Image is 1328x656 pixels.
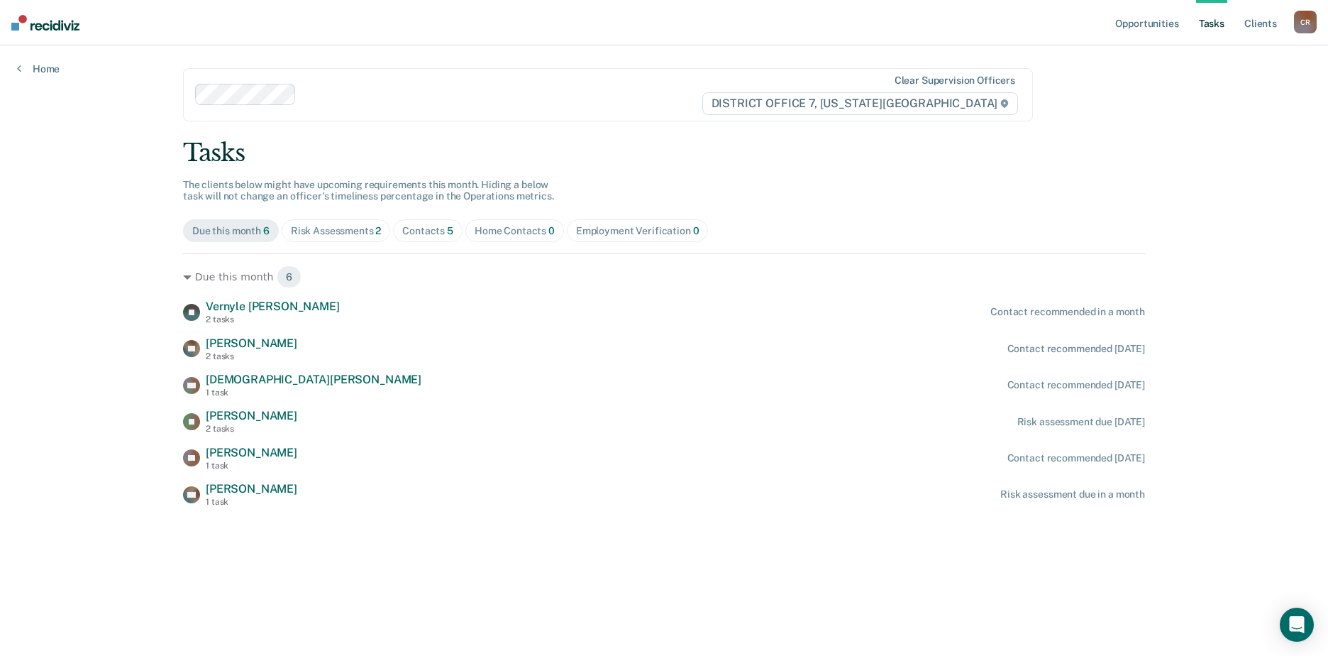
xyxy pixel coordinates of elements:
[206,388,421,398] div: 1 task
[1007,343,1145,355] div: Contact recommended [DATE]
[1007,379,1145,391] div: Contact recommended [DATE]
[206,446,297,459] span: [PERSON_NAME]
[693,225,699,236] span: 0
[990,306,1145,318] div: Contact recommended in a month
[1280,608,1314,642] div: Open Intercom Messenger
[183,266,1145,288] div: Due this month 6
[1294,11,1317,33] button: CR
[1007,452,1145,464] div: Contact recommended [DATE]
[206,461,297,471] div: 1 task
[206,351,297,361] div: 2 tasks
[895,75,1015,87] div: Clear supervision officers
[206,409,297,422] span: [PERSON_NAME]
[206,497,297,507] div: 1 task
[702,92,1018,115] span: DISTRICT OFFICE 7, [US_STATE][GEOGRAPHIC_DATA]
[1000,488,1145,501] div: Risk assessment due in a month
[447,225,453,236] span: 5
[263,225,270,236] span: 6
[475,225,555,237] div: Home Contacts
[17,62,60,75] a: Home
[183,179,554,202] span: The clients below might have upcoming requirements this month. Hiding a below task will not chang...
[206,315,340,324] div: 2 tasks
[206,300,340,313] span: Vernyle [PERSON_NAME]
[11,15,79,31] img: Recidiviz
[375,225,381,236] span: 2
[192,225,270,237] div: Due this month
[206,337,297,350] span: [PERSON_NAME]
[1017,416,1145,428] div: Risk assessment due [DATE]
[291,225,382,237] div: Risk Assessments
[548,225,555,236] span: 0
[183,138,1145,168] div: Tasks
[1294,11,1317,33] div: C R
[206,424,297,434] div: 2 tasks
[576,225,699,237] div: Employment Verification
[206,482,297,496] span: [PERSON_NAME]
[277,266,301,288] span: 6
[206,373,421,386] span: [DEMOGRAPHIC_DATA][PERSON_NAME]
[402,225,453,237] div: Contacts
